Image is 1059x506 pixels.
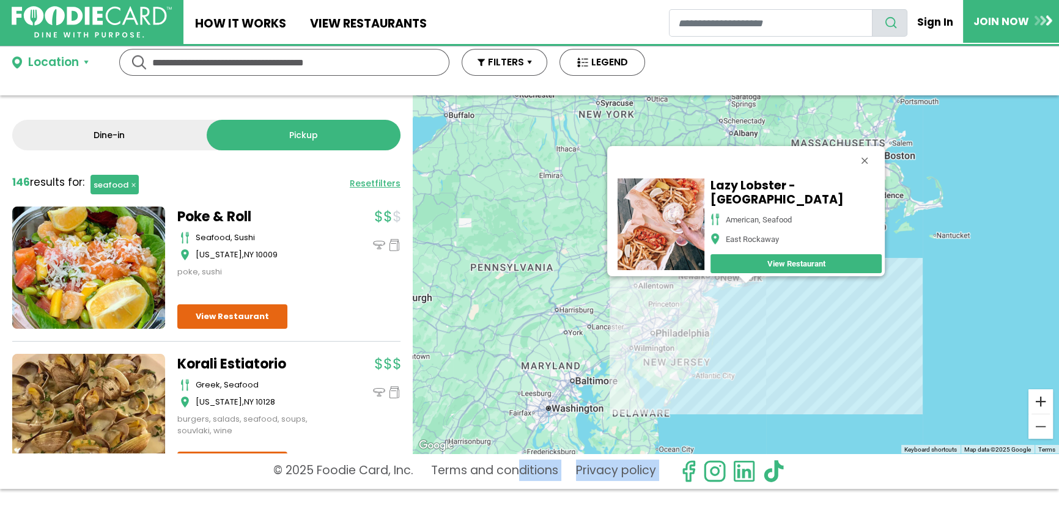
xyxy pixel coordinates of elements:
img: dinein_icon.svg [373,239,385,251]
h5: Lazy Lobster - [GEOGRAPHIC_DATA] [710,178,881,207]
img: FoodieCard; Eat, Drink, Save, Donate [12,6,172,38]
strong: 146 [12,175,30,189]
img: map_icon.png [710,233,719,245]
button: Zoom out [1028,414,1053,439]
a: Open this area in Google Maps (opens a new window) [416,438,456,453]
img: map_icon.svg [180,396,190,408]
img: map_icon.svg [180,249,190,261]
div: Greek, Seafood [196,379,330,391]
a: Resetfilters [350,177,400,190]
div: Location [28,54,79,71]
img: pickup_icon.svg [388,239,400,251]
a: View Restaurant [710,254,881,273]
img: cutlery_icon.svg [180,232,190,244]
img: 980E7DE5-B65D-E701-2393-B9C4A8CB32FA.jpg [618,178,704,270]
button: Close [849,146,879,175]
button: LEGEND [559,49,645,76]
div: , [196,249,330,261]
div: burgers, salads, seafood, soups, souvlaki, wine [177,413,330,437]
img: cutlery_icon.svg [180,379,190,391]
a: Terms [1038,446,1055,453]
span: [US_STATE] [196,396,242,408]
svg: check us out on facebook [677,460,700,483]
a: Sign In [907,9,964,35]
div: american, seafood [725,215,791,224]
div: seafood, sushi [196,232,330,244]
button: FILTERS [462,49,547,76]
span: seafood [94,179,128,191]
p: © 2025 Foodie Card, Inc. [273,460,413,483]
div: , [196,396,330,408]
a: View Restaurant [177,452,287,476]
span: NY [244,396,254,408]
span: filters [375,177,400,189]
span: [US_STATE] [196,249,242,260]
a: Pickup [207,120,401,150]
button: Location [12,54,89,71]
div: results for: [12,175,84,191]
a: View Restaurant [177,304,287,329]
button: Zoom in [1028,389,1053,414]
span: 10128 [256,396,275,408]
img: cutlery_icon.png [710,213,719,226]
div: poke, sushi [177,266,330,278]
a: Terms and conditions [431,460,558,483]
button: Keyboard shortcuts [904,446,957,454]
span: 10009 [256,249,278,260]
a: Korali Estiatorio [177,354,330,374]
img: tiktok.svg [762,460,785,483]
a: Poke & Roll [177,207,330,227]
img: linkedin.svg [732,460,756,483]
img: pickup_icon.svg [388,386,400,398]
span: Map data ©2025 Google [964,446,1031,453]
img: dinein_icon.svg [373,386,385,398]
input: restaurant search [669,9,873,37]
div: East Rockaway [725,235,778,244]
button: search [872,9,907,37]
a: Privacy policy [576,460,656,483]
img: Google [416,438,456,453]
span: NY [244,249,254,260]
a: Dine-in [12,120,207,150]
